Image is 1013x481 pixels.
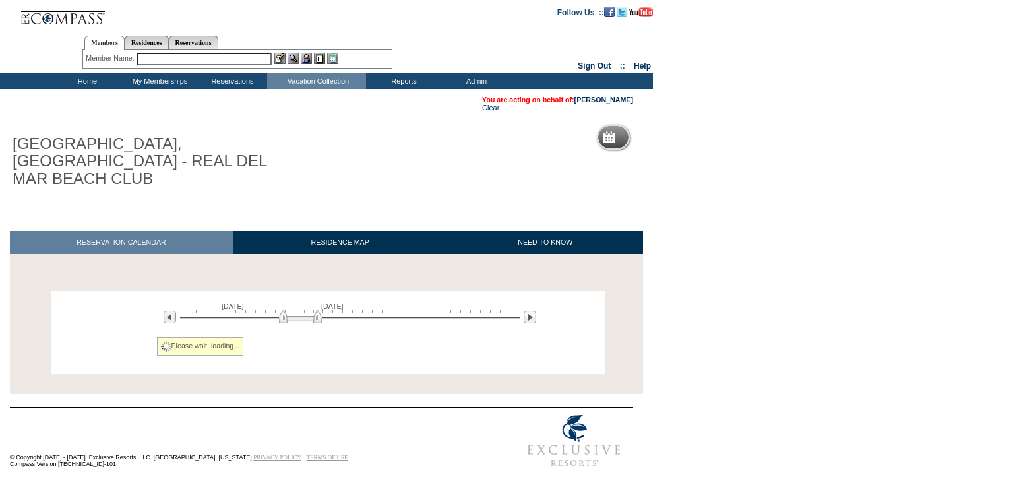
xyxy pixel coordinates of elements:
[125,36,169,49] a: Residences
[84,36,125,50] a: Members
[164,311,176,323] img: Previous
[122,73,195,89] td: My Memberships
[574,96,633,104] a: [PERSON_NAME]
[604,7,615,15] a: Become our fan on Facebook
[274,53,286,64] img: b_edit.gif
[617,7,627,15] a: Follow us on Twitter
[307,454,348,461] a: TERMS OF USE
[620,133,721,142] h5: Reservation Calendar
[515,408,633,474] img: Exclusive Resorts
[301,53,312,64] img: Impersonate
[195,73,267,89] td: Reservations
[321,302,344,310] span: [DATE]
[161,341,171,352] img: spinner2.gif
[86,53,137,64] div: Member Name:
[222,302,244,310] span: [DATE]
[634,61,651,71] a: Help
[524,311,536,323] img: Next
[169,36,218,49] a: Reservations
[604,7,615,17] img: Become our fan on Facebook
[366,73,439,89] td: Reports
[233,231,448,254] a: RESIDENCE MAP
[482,96,633,104] span: You are acting on behalf of:
[327,53,338,64] img: b_calculator.gif
[10,408,472,474] td: © Copyright [DATE] - [DATE]. Exclusive Resorts, LLC. [GEOGRAPHIC_DATA], [US_STATE]. Compass Versi...
[288,53,299,64] img: View
[49,73,122,89] td: Home
[629,7,653,15] a: Subscribe to our YouTube Channel
[578,61,611,71] a: Sign Out
[10,231,233,254] a: RESERVATION CALENDAR
[439,73,511,89] td: Admin
[10,133,305,190] h1: [GEOGRAPHIC_DATA], [GEOGRAPHIC_DATA] - REAL DEL MAR BEACH CLUB
[157,337,244,356] div: Please wait, loading...
[629,7,653,17] img: Subscribe to our YouTube Channel
[617,7,627,17] img: Follow us on Twitter
[620,61,625,71] span: ::
[557,7,604,17] td: Follow Us ::
[314,53,325,64] img: Reservations
[482,104,499,112] a: Clear
[253,454,301,461] a: PRIVACY POLICY
[267,73,366,89] td: Vacation Collection
[447,231,643,254] a: NEED TO KNOW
